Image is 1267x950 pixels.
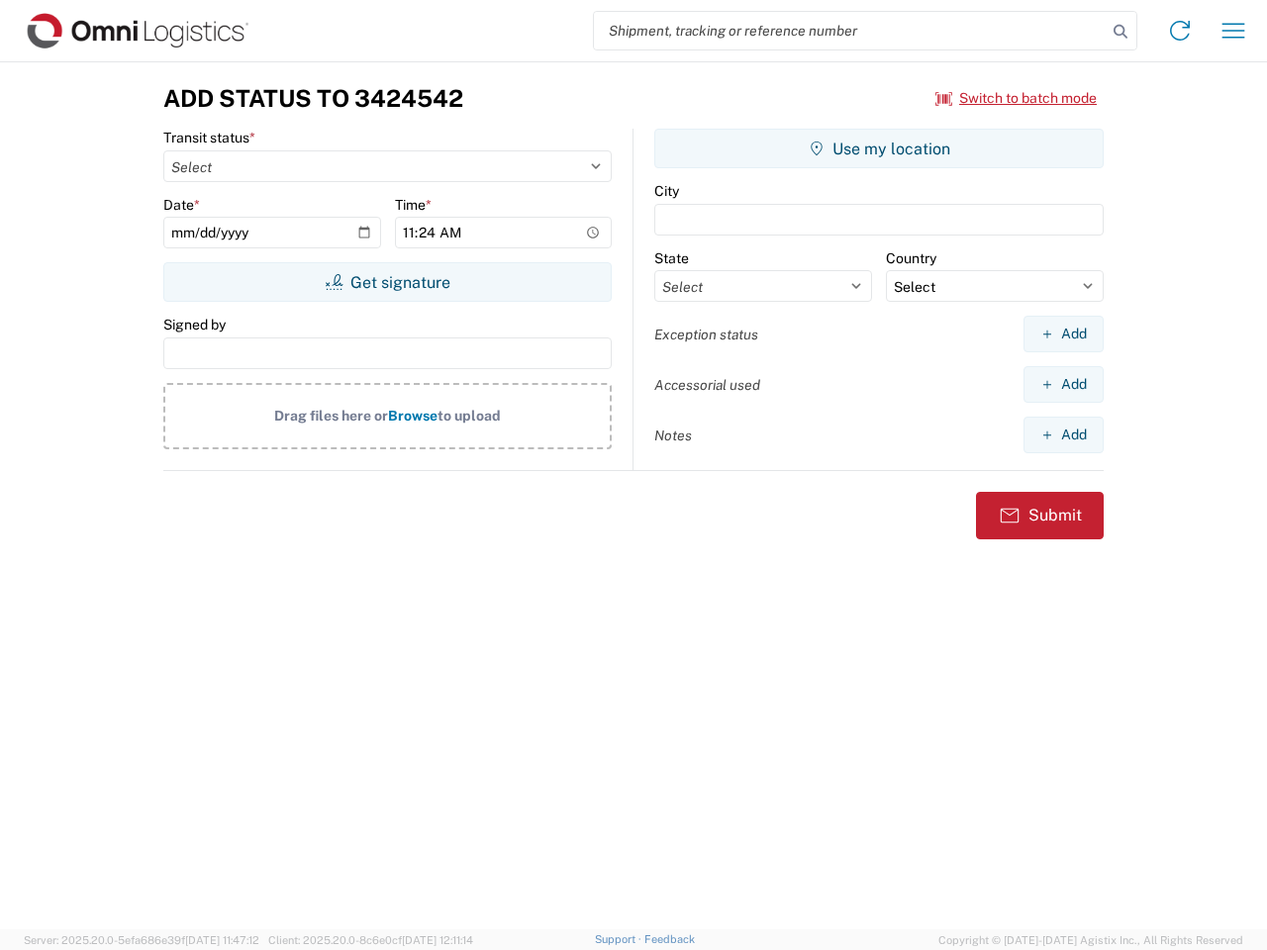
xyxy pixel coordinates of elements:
[163,84,463,113] h3: Add Status to 3424542
[185,934,259,946] span: [DATE] 11:47:12
[1023,366,1104,403] button: Add
[644,933,695,945] a: Feedback
[163,196,200,214] label: Date
[654,182,679,200] label: City
[594,12,1107,49] input: Shipment, tracking or reference number
[388,408,438,424] span: Browse
[163,316,226,333] label: Signed by
[654,326,758,343] label: Exception status
[163,129,255,146] label: Transit status
[395,196,432,214] label: Time
[1023,417,1104,453] button: Add
[24,934,259,946] span: Server: 2025.20.0-5efa686e39f
[938,931,1243,949] span: Copyright © [DATE]-[DATE] Agistix Inc., All Rights Reserved
[654,376,760,394] label: Accessorial used
[654,427,692,444] label: Notes
[274,408,388,424] span: Drag files here or
[402,934,473,946] span: [DATE] 12:11:14
[976,492,1104,539] button: Submit
[1023,316,1104,352] button: Add
[438,408,501,424] span: to upload
[595,933,644,945] a: Support
[268,934,473,946] span: Client: 2025.20.0-8c6e0cf
[163,262,612,302] button: Get signature
[935,82,1097,115] button: Switch to batch mode
[654,129,1104,168] button: Use my location
[886,249,936,267] label: Country
[654,249,689,267] label: State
